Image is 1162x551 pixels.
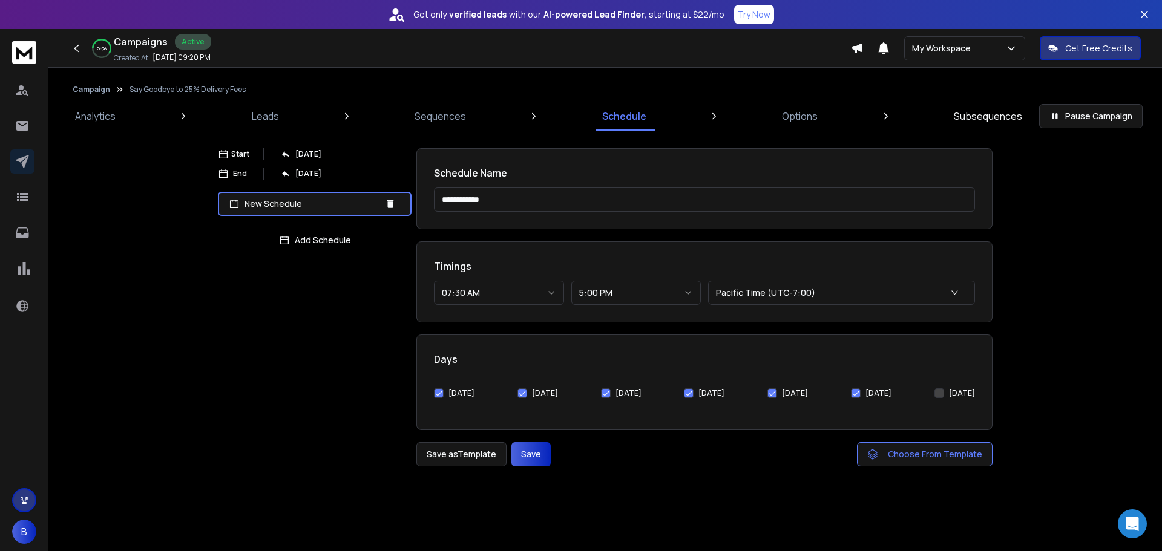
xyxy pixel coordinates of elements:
[1040,36,1141,60] button: Get Free Credits
[114,34,168,49] h1: Campaigns
[543,8,646,21] strong: AI-powered Lead Finder,
[615,388,642,398] label: [DATE]
[449,8,507,21] strong: verified leads
[865,388,891,398] label: [DATE]
[218,228,412,252] button: Add Schedule
[857,442,993,466] button: Choose From Template
[416,442,507,466] button: Save asTemplate
[245,198,380,210] p: New Schedule
[252,109,279,123] p: Leads
[175,34,211,50] div: Active
[245,102,286,131] a: Leads
[954,109,1022,123] p: Subsequences
[434,166,975,180] h1: Schedule Name
[295,169,321,178] p: [DATE]
[1039,104,1143,128] button: Pause Campaign
[738,8,770,21] p: Try Now
[888,448,982,460] span: Choose From Template
[12,520,36,544] button: B
[413,8,724,21] p: Get only with our starting at $22/mo
[130,85,246,94] p: Say Goodbye to 25% Delivery Fees
[511,442,551,466] button: Save
[407,102,473,131] a: Sequences
[97,45,107,52] p: 58 %
[295,149,321,159] p: [DATE]
[949,388,975,398] label: [DATE]
[947,102,1029,131] a: Subsequences
[415,109,466,123] p: Sequences
[912,42,976,54] p: My Workspace
[782,109,818,123] p: Options
[231,149,249,159] p: Start
[68,102,123,131] a: Analytics
[233,169,247,178] p: End
[775,102,825,131] a: Options
[153,53,211,62] p: [DATE] 09:20 PM
[448,388,474,398] label: [DATE]
[698,388,724,398] label: [DATE]
[602,109,646,123] p: Schedule
[571,281,701,305] button: 5:00 PM
[1118,509,1147,538] div: Open Intercom Messenger
[434,281,564,305] button: 07:30 AM
[595,102,654,131] a: Schedule
[73,85,110,94] button: Campaign
[75,109,116,123] p: Analytics
[532,388,558,398] label: [DATE]
[782,388,808,398] label: [DATE]
[734,5,774,24] button: Try Now
[716,287,820,299] p: Pacific Time (UTC-7:00)
[12,41,36,64] img: logo
[1065,42,1132,54] p: Get Free Credits
[434,352,975,367] h1: Days
[114,53,150,63] p: Created At:
[434,259,975,273] h1: Timings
